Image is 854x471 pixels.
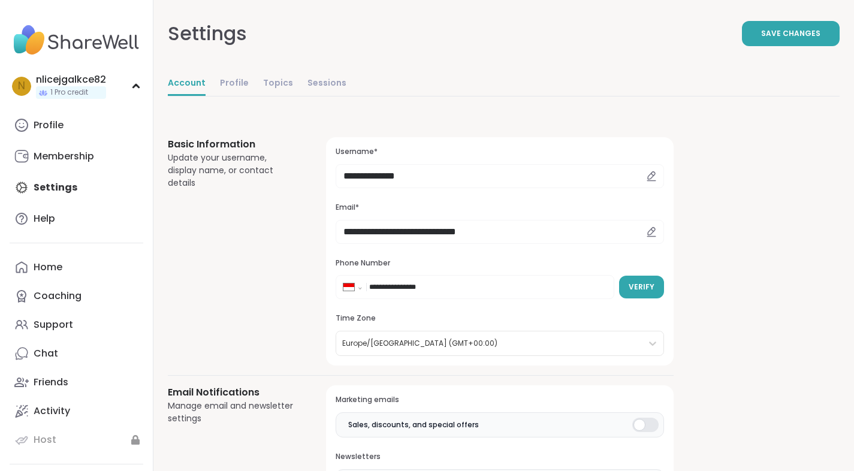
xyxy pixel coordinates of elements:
span: Sales, discounts, and special offers [348,419,479,430]
a: Activity [10,397,143,425]
a: Coaching [10,282,143,310]
span: Save Changes [761,28,820,39]
h3: Email* [336,203,664,213]
a: Topics [263,72,293,96]
div: Profile [34,119,64,132]
a: Membership [10,142,143,171]
h3: Time Zone [336,313,664,324]
span: 1 Pro credit [50,87,88,98]
h3: Marketing emails [336,395,664,405]
a: Help [10,204,143,233]
a: Support [10,310,143,339]
a: Host [10,425,143,454]
div: Activity [34,404,70,418]
span: n [18,78,25,94]
a: Sessions [307,72,346,96]
div: Coaching [34,289,82,303]
div: Host [34,433,56,446]
h3: Email Notifications [168,385,297,400]
h3: Username* [336,147,664,157]
div: Membership [34,150,94,163]
button: Verify [619,276,664,298]
h3: Phone Number [336,258,664,268]
a: Profile [10,111,143,140]
h3: Basic Information [168,137,297,152]
a: Chat [10,339,143,368]
span: Verify [629,282,654,292]
div: Manage email and newsletter settings [168,400,297,425]
div: Help [34,212,55,225]
h3: Newsletters [336,452,664,462]
div: Chat [34,347,58,360]
a: Account [168,72,206,96]
a: Profile [220,72,249,96]
div: Support [34,318,73,331]
div: Settings [168,19,247,48]
div: Home [34,261,62,274]
button: Save Changes [742,21,840,46]
div: nlicejgalkce82 [36,73,106,86]
a: Home [10,253,143,282]
div: Update your username, display name, or contact details [168,152,297,189]
div: Friends [34,376,68,389]
a: Friends [10,368,143,397]
img: ShareWell Nav Logo [10,19,143,61]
